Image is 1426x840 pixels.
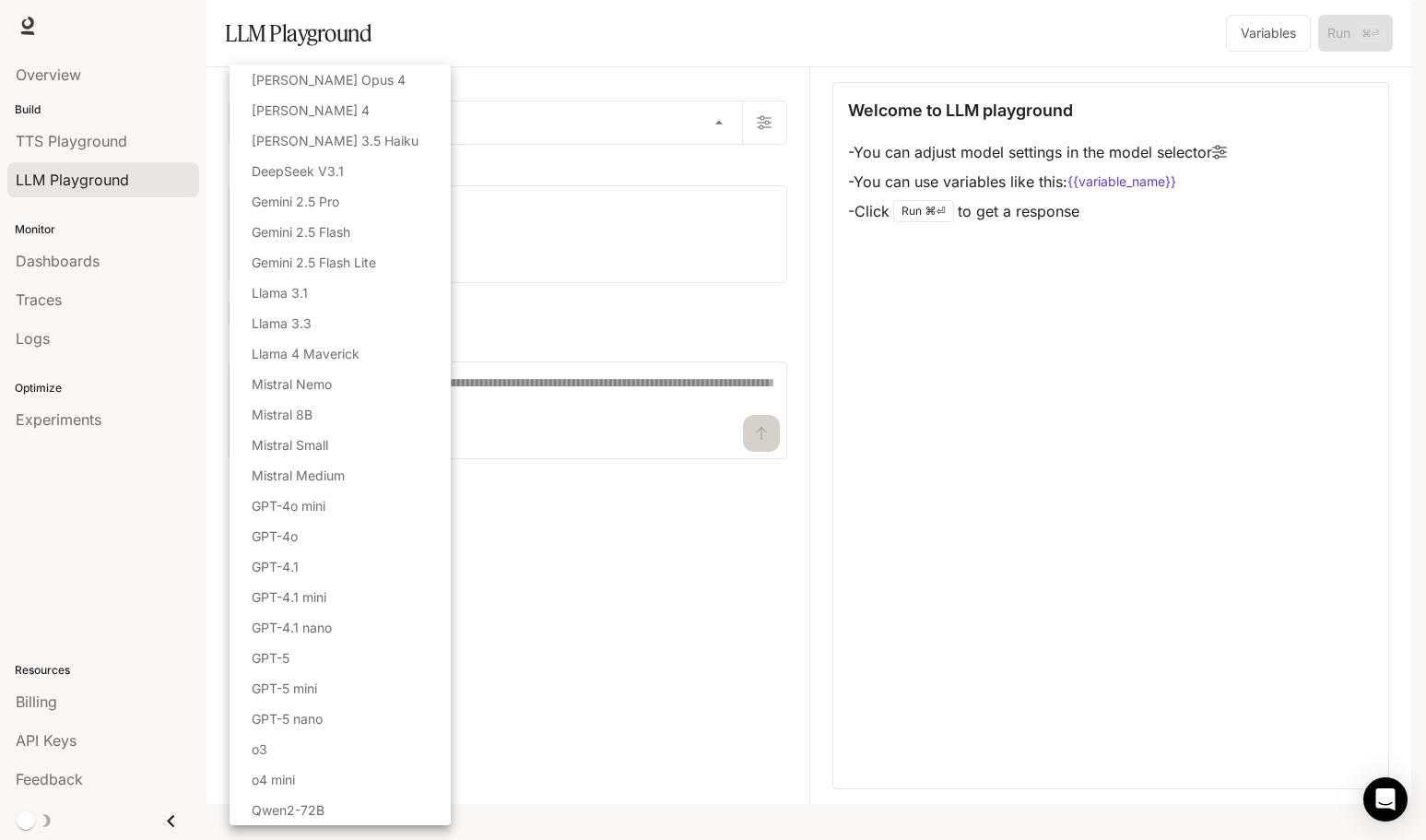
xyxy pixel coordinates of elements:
[252,496,325,515] p: GPT-4o mini
[252,679,317,698] p: GPT-5 mini
[252,192,339,211] p: Gemini 2.5 Pro
[252,557,299,576] p: GPT-4.1
[252,161,344,181] p: DeepSeek V3.1
[252,587,326,607] p: GPT-4.1 mini
[252,283,308,302] p: Llama 3.1
[252,618,332,637] p: GPT-4.1 nano
[252,709,323,728] p: GPT-5 nano
[252,739,267,759] p: o3
[252,526,298,546] p: GPT-4o
[252,253,376,272] p: Gemini 2.5 Flash Lite
[252,344,359,363] p: Llama 4 Maverick
[252,314,312,333] p: Llama 3.3
[252,648,289,668] p: GPT-5
[252,435,328,455] p: Mistral Small
[252,101,370,120] p: [PERSON_NAME] 4
[252,131,418,150] p: [PERSON_NAME] 3.5 Haiku
[252,466,345,485] p: Mistral Medium
[252,222,350,242] p: Gemini 2.5 Flash
[252,405,312,424] p: Mistral 8B
[252,374,332,394] p: Mistral Nemo
[252,800,324,820] p: Qwen2-72B
[252,770,295,789] p: o4 mini
[252,70,406,89] p: [PERSON_NAME] Opus 4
